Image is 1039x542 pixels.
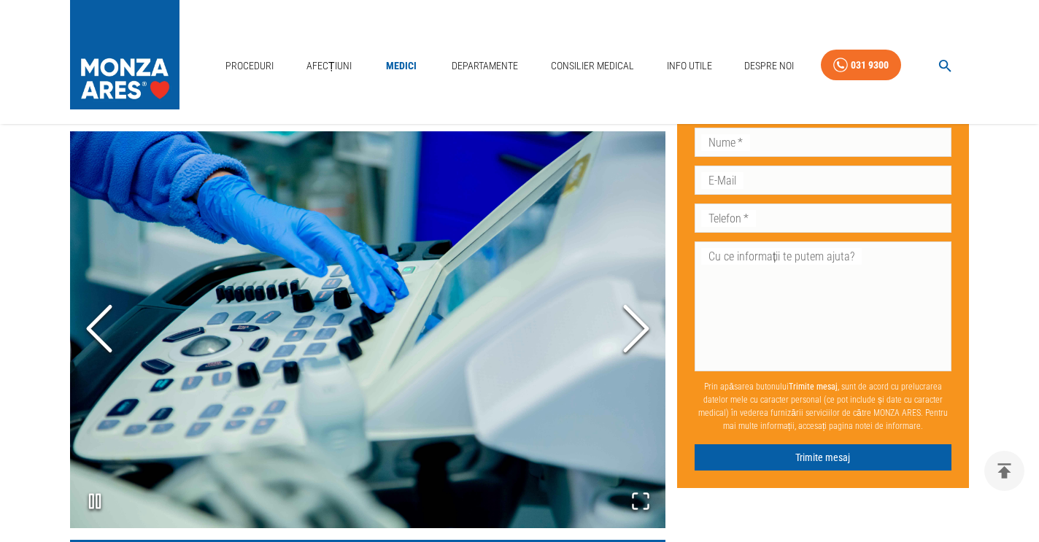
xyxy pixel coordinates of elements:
button: Trimite mesaj [695,444,951,471]
a: Departamente [446,51,524,81]
b: Trimite mesaj [789,381,838,391]
a: Info Utile [661,51,718,81]
button: Open Fullscreen [616,476,665,528]
button: Previous Slide [70,249,128,411]
div: 031 9300 [851,56,889,74]
button: Next Slide [607,249,665,411]
a: Afecțiuni [301,51,358,81]
a: 031 9300 [821,50,901,81]
div: Go to Slide 4 [70,131,665,528]
a: Consilier Medical [545,51,640,81]
a: Despre Noi [738,51,800,81]
button: Play or Pause Slideshow [70,476,120,528]
button: delete [984,451,1024,491]
a: Medici [378,51,425,81]
img: ZwkljoF3NbkBXRNL_Ecografietranesofagian%C4%83intraoperatorie.jpg [70,131,665,528]
p: Prin apăsarea butonului , sunt de acord cu prelucrarea datelor mele cu caracter personal (ce pot ... [695,373,951,438]
a: Proceduri [220,51,279,81]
